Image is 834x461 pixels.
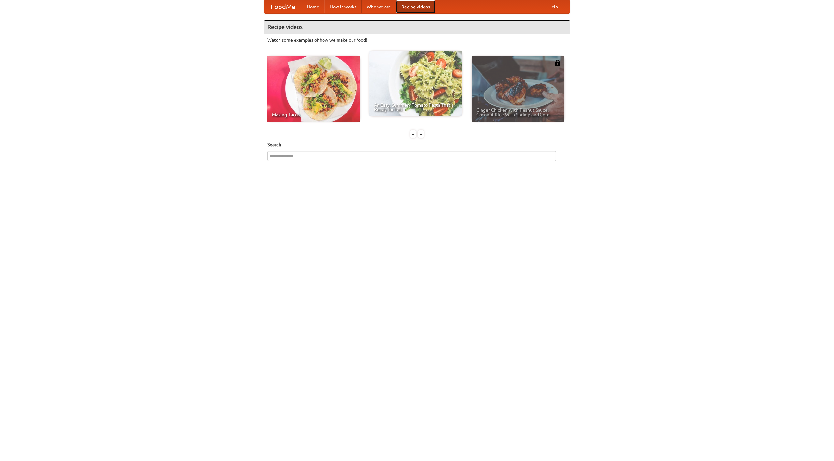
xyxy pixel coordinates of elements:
a: Recipe videos [396,0,435,13]
h5: Search [267,141,567,148]
span: An Easy, Summery Tomato Pasta That's Ready for Fall [374,103,457,112]
div: « [410,130,416,138]
a: Home [302,0,324,13]
a: Making Tacos [267,56,360,122]
img: 483408.png [554,60,561,66]
span: Making Tacos [272,112,355,117]
a: Help [543,0,563,13]
h4: Recipe videos [264,21,570,34]
p: Watch some examples of how we make our food! [267,37,567,43]
div: » [418,130,424,138]
a: An Easy, Summery Tomato Pasta That's Ready for Fall [369,51,462,116]
a: FoodMe [264,0,302,13]
a: Who we are [362,0,396,13]
a: How it works [324,0,362,13]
